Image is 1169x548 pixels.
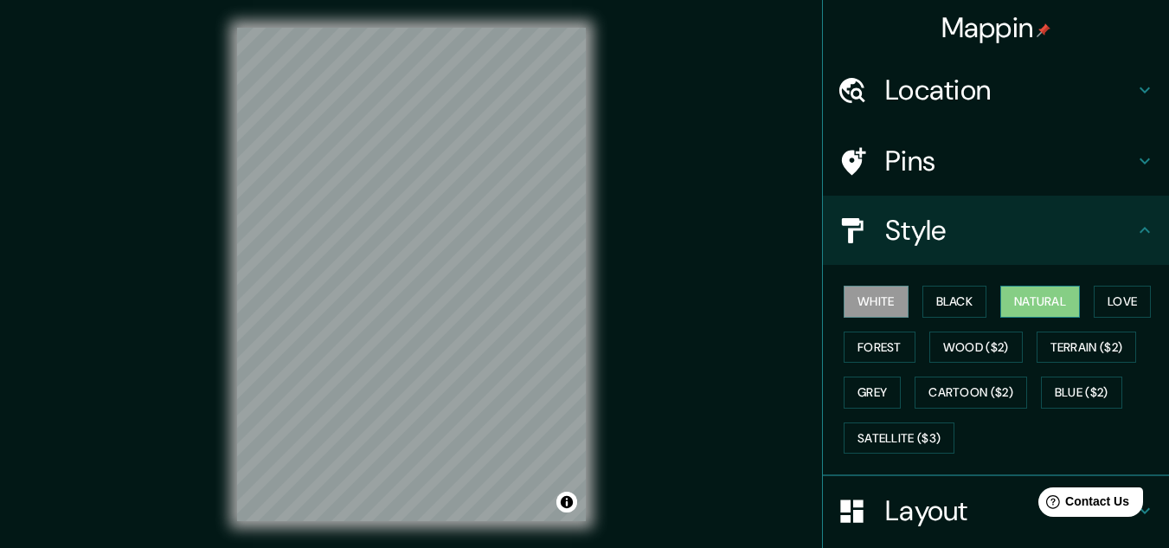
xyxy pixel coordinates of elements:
button: Cartoon ($2) [915,377,1027,409]
button: Love [1094,286,1151,318]
img: pin-icon.png [1037,23,1050,37]
button: Forest [844,332,915,364]
div: Location [823,55,1169,125]
h4: Style [885,213,1134,248]
button: Wood ($2) [929,332,1023,364]
button: Black [922,286,987,318]
button: Grey [844,377,901,409]
button: Satellite ($3) [844,422,954,455]
button: Blue ($2) [1041,377,1122,409]
h4: Location [885,73,1134,107]
h4: Mappin [941,10,1051,45]
button: Terrain ($2) [1037,332,1137,364]
button: Natural [1000,286,1080,318]
canvas: Map [237,28,586,521]
button: White [844,286,909,318]
div: Layout [823,476,1169,545]
iframe: Help widget launcher [1015,480,1150,529]
h4: Pins [885,144,1134,178]
div: Pins [823,126,1169,196]
button: Toggle attribution [556,492,577,513]
h4: Layout [885,493,1134,528]
div: Style [823,196,1169,265]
